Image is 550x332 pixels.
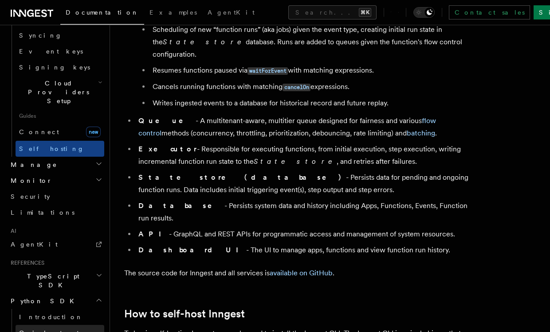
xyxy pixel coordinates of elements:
a: Documentation [60,3,144,25]
li: - Persists system data and history including Apps, Functions, Events, Function run results. [136,200,479,224]
button: Python SDK [7,293,104,309]
button: Cloud Providers Setup [16,75,104,109]
a: How to self-host Inngest [124,308,245,320]
button: Toggle dark mode [413,7,435,18]
span: Security [11,193,50,200]
span: AgentKit [11,241,58,248]
li: - Responsible for executing functions, from initial execution, step execution, writing incrementa... [136,143,479,168]
span: Monitor [7,176,52,185]
li: - Consumes incoming events and performs several actions: [136,6,479,109]
strong: API [138,230,169,238]
a: cancelOn [283,82,310,91]
a: Connectnew [16,123,104,141]
a: waitForEvent [247,66,288,74]
span: Documentation [66,9,139,16]
a: Syncing [16,27,104,43]
span: Guides [16,109,104,123]
li: - Persists data for pending and ongoing function runs. Data includes initial triggering event(s),... [136,171,479,196]
span: Introduction [19,313,83,320]
span: AI [7,228,16,235]
a: Examples [144,3,202,24]
a: Signing keys [16,59,104,75]
a: AgentKit [202,3,260,24]
strong: Dashboard UI [138,246,246,254]
a: Event keys [16,43,104,59]
span: Self hosting [19,145,84,152]
li: - The UI to manage apps, functions and view function run history. [136,244,479,256]
span: Signing keys [19,64,90,71]
li: Cancels running functions with matching expressions. [150,81,479,93]
strong: State store (database) [138,173,346,181]
em: State store [254,157,337,166]
a: Self hosting [16,141,104,157]
span: TypeScript SDK [7,272,96,290]
span: Syncing [19,32,62,39]
span: References [7,259,44,266]
a: Limitations [7,205,104,220]
a: available on GitHub [270,269,333,277]
span: Limitations [11,209,75,216]
a: Introduction [16,309,104,325]
li: - A multitenant-aware, multitier queue designed for fairness and various methods (concurrency, th... [136,115,479,139]
a: Security [7,189,104,205]
span: Connect [19,128,59,135]
li: - GraphQL and REST APIs for programmatic access and management of system resources. [136,228,479,240]
span: Event keys [19,48,83,55]
span: Manage [7,160,57,169]
code: waitForEvent [247,67,288,75]
code: cancelOn [283,84,310,91]
button: Search...⌘K [288,5,377,19]
a: AgentKit [7,236,104,252]
li: Writes ingested events to a database for historical record and future replay. [150,97,479,109]
strong: Queue [138,116,196,125]
li: Scheduling of new “function runs” (aka jobs) given the event type, creating initial run state in ... [150,23,479,61]
p: The source code for Inngest and all services is . [124,267,479,279]
strong: Executor [138,145,197,153]
button: Manage [7,157,104,173]
a: flow control [138,116,436,137]
span: Python SDK [7,297,79,305]
button: TypeScript SDK [7,268,104,293]
span: Examples [149,9,197,16]
strong: Database [138,201,224,210]
span: new [86,127,101,137]
kbd: ⌘K [359,8,371,17]
span: AgentKit [208,9,255,16]
a: Contact sales [449,5,530,19]
span: Cloud Providers Setup [16,79,98,105]
em: State store [163,38,246,46]
button: Monitor [7,173,104,189]
li: Resumes functions paused via with matching expressions. [150,64,479,77]
a: batching [407,129,435,137]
